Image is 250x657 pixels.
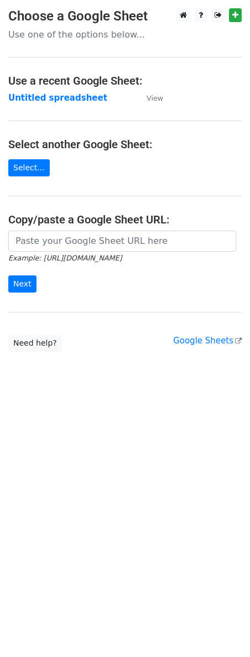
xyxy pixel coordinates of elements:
h4: Copy/paste a Google Sheet URL: [8,213,242,226]
a: Untitled spreadsheet [8,93,107,103]
input: Paste your Google Sheet URL here [8,231,236,252]
h4: Select another Google Sheet: [8,138,242,151]
small: View [147,94,163,102]
a: View [136,93,163,103]
p: Use one of the options below... [8,29,242,40]
small: Example: [URL][DOMAIN_NAME] [8,254,122,262]
h3: Choose a Google Sheet [8,8,242,24]
h4: Use a recent Google Sheet: [8,74,242,87]
a: Need help? [8,335,62,352]
input: Next [8,275,37,293]
a: Google Sheets [173,336,242,346]
a: Select... [8,159,50,176]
